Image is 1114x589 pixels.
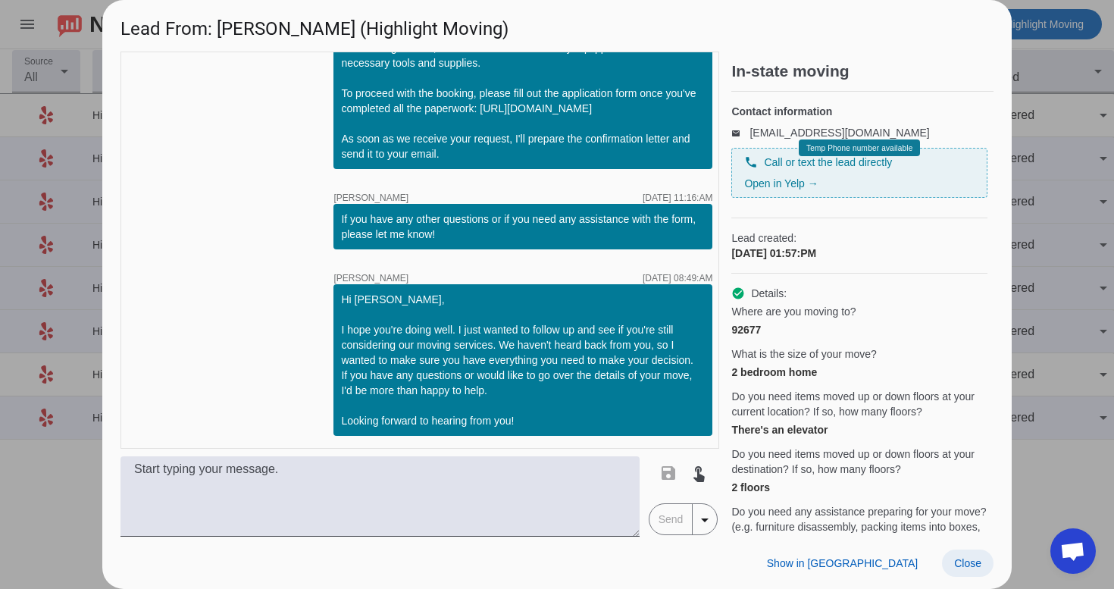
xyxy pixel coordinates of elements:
div: There's an elevator [731,422,987,437]
div: 2 floors [731,480,987,495]
span: Call or text the lead directly [764,155,892,170]
span: What is the size of your move? [731,346,876,362]
h2: In-state moving [731,64,994,79]
span: Do you need any assistance preparing for your move? (e.g. furniture disassembly, packing items in... [731,504,987,550]
span: Do you need items moved up or down floors at your destination? If so, how many floors? [731,446,987,477]
span: Lead created: [731,230,987,246]
mat-icon: arrow_drop_down [696,511,714,529]
mat-icon: touch_app [690,464,708,482]
div: [DATE] 08:49:AM [643,274,712,283]
span: [PERSON_NAME] [333,274,408,283]
div: Hi [PERSON_NAME], I hope you're doing well. I just wanted to follow up and see if you're still co... [341,292,705,428]
button: Show in [GEOGRAPHIC_DATA] [755,550,930,577]
mat-icon: email [731,129,749,136]
mat-icon: check_circle [731,287,745,300]
div: [DATE] 01:57:PM [731,246,987,261]
a: Open in Yelp → [744,177,818,190]
div: 92677 [731,322,987,337]
h4: Contact information [731,104,987,119]
span: Where are you moving to? [731,304,856,319]
span: Close [954,557,981,569]
span: [PERSON_NAME] [333,193,408,202]
div: Open chat [1050,528,1096,574]
span: Show in [GEOGRAPHIC_DATA] [767,557,918,569]
div: [DATE] 11:16:AM [643,193,712,202]
mat-icon: phone [744,155,758,169]
a: [EMAIL_ADDRESS][DOMAIN_NAME] [749,127,929,139]
span: Details: [751,286,787,301]
span: Do you need items moved up or down floors at your current location? If so, how many floors? [731,389,987,419]
div: If you have any other questions or if you need any assistance with the form, please let me know! [341,211,705,242]
button: Close [942,550,994,577]
div: 2 bedroom home [731,365,987,380]
span: Temp Phone number available [806,144,912,152]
